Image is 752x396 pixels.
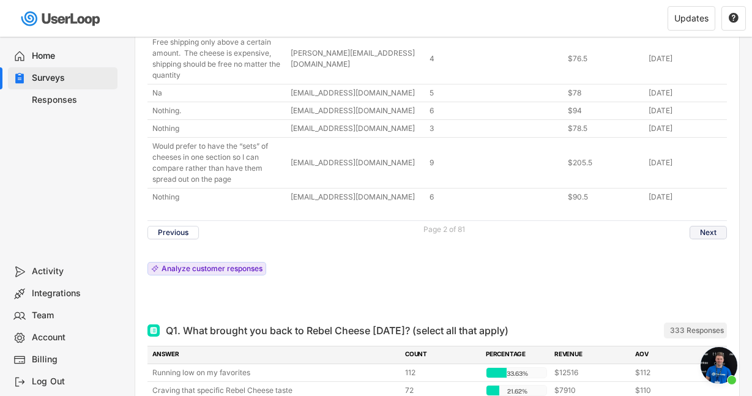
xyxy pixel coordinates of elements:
[32,266,113,277] div: Activity
[152,141,283,185] div: Would prefer to have the “sets” of cheeses in one section so I can compare rather than have them ...
[635,385,709,396] div: $110
[430,192,560,203] div: 6
[635,349,709,361] div: AOV
[152,105,283,116] div: Nothing.
[152,385,398,396] div: Craving that specific Rebel Cheese taste
[635,367,709,378] div: $112
[554,385,628,396] div: $7910
[430,123,560,134] div: 3
[32,50,113,62] div: Home
[568,123,641,134] div: $78.5
[32,288,113,299] div: Integrations
[649,88,722,99] div: [DATE]
[32,332,113,343] div: Account
[649,53,722,64] div: [DATE]
[152,367,398,378] div: Running low on my favorites
[568,88,641,99] div: $78
[649,192,722,203] div: [DATE]
[150,327,157,334] img: Multi Select
[430,53,560,64] div: 4
[728,13,739,24] button: 
[568,192,641,203] div: $90.5
[32,376,113,387] div: Log Out
[405,367,478,378] div: 112
[670,326,724,335] div: 333 Responses
[291,88,422,99] div: [EMAIL_ADDRESS][DOMAIN_NAME]
[291,192,422,203] div: [EMAIL_ADDRESS][DOMAIN_NAME]
[291,48,422,70] div: [PERSON_NAME][EMAIL_ADDRESS][DOMAIN_NAME]
[32,94,113,106] div: Responses
[554,349,628,361] div: REVENUE
[405,385,478,396] div: 72
[32,310,113,321] div: Team
[649,123,722,134] div: [DATE]
[649,105,722,116] div: [DATE]
[152,88,283,99] div: Na
[291,157,422,168] div: [EMAIL_ADDRESS][DOMAIN_NAME]
[489,368,545,379] div: 33.63%
[568,53,641,64] div: $76.5
[162,265,262,272] div: Analyze customer responses
[423,226,465,233] div: Page 2 of 81
[166,323,508,338] div: Q1. What brought you back to Rebel Cheese [DATE]? (select all that apply)
[430,157,560,168] div: 9
[291,105,422,116] div: [EMAIL_ADDRESS][DOMAIN_NAME]
[152,37,283,81] div: Free shipping only above a certain amount. The cheese is expensive, shipping should be free no ma...
[649,157,722,168] div: [DATE]
[554,367,628,378] div: $12516
[291,123,422,134] div: [EMAIL_ADDRESS][DOMAIN_NAME]
[152,192,283,203] div: Nothing
[568,157,641,168] div: $205.5
[674,14,709,23] div: Updates
[701,347,737,384] a: Open chat
[152,349,398,361] div: ANSWER
[32,354,113,365] div: Billing
[568,105,641,116] div: $94
[152,123,283,134] div: Nothing
[32,72,113,84] div: Surveys
[430,88,560,99] div: 5
[486,349,547,361] div: PERCENTAGE
[18,6,105,31] img: userloop-logo-01.svg
[430,105,560,116] div: 6
[405,349,478,361] div: COUNT
[729,12,739,23] text: 
[147,226,199,239] button: Previous
[690,226,727,239] button: Next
